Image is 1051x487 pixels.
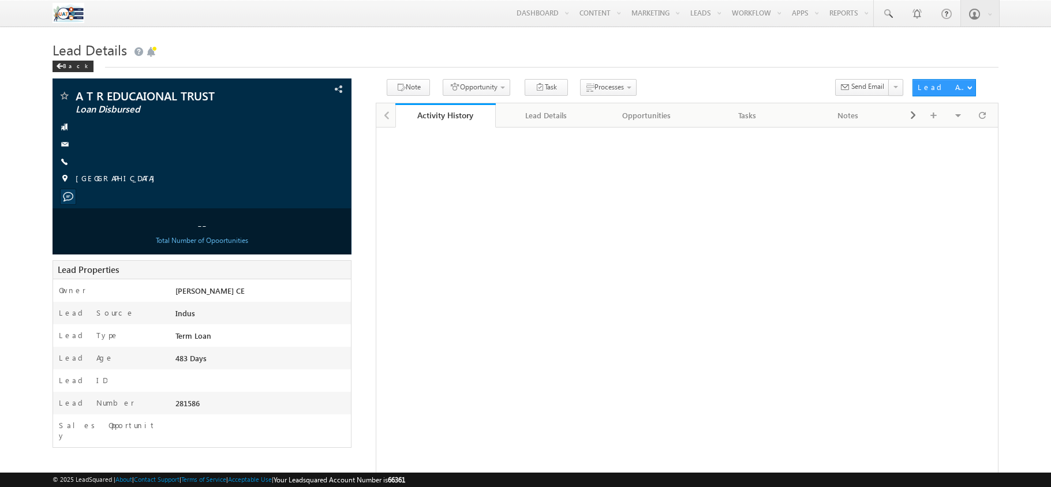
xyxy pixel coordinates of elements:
[580,79,637,96] button: Processes
[76,90,263,102] span: A T R EDUCAIONAL TRUST
[597,103,698,128] a: Opportunities
[76,173,160,185] span: [GEOGRAPHIC_DATA]
[443,79,510,96] button: Opportunity
[706,108,788,122] div: Tasks
[134,475,179,483] a: Contact Support
[594,83,624,91] span: Processes
[505,108,586,122] div: Lead Details
[55,214,348,235] div: --
[59,285,86,295] label: Owner
[525,79,568,96] button: Task
[388,475,405,484] span: 66361
[53,474,405,485] span: © 2025 LeadSquared | | | | |
[173,308,351,324] div: Indus
[53,61,93,72] div: Back
[274,475,405,484] span: Your Leadsquared Account Number is
[76,104,263,115] span: Loan Disbursed
[115,475,132,483] a: About
[851,81,884,92] span: Send Email
[53,40,127,59] span: Lead Details
[496,103,597,128] a: Lead Details
[59,398,134,408] label: Lead Number
[387,79,430,96] button: Note
[807,108,889,122] div: Notes
[181,475,226,483] a: Terms of Service
[835,79,889,96] button: Send Email
[59,375,107,385] label: Lead ID
[55,235,348,246] div: Total Number of Opoortunities
[173,398,351,414] div: 281586
[912,79,976,96] button: Lead Actions
[59,420,161,441] label: Sales Opportunity
[53,3,84,23] img: Custom Logo
[606,108,687,122] div: Opportunities
[404,110,488,121] div: Activity History
[59,330,119,340] label: Lead Type
[460,83,498,91] span: Opportunity
[228,475,272,483] a: Acceptable Use
[918,82,967,92] div: Lead Actions
[58,264,119,275] span: Lead Properties
[798,103,899,128] a: Notes
[173,353,351,369] div: 483 Days
[697,103,798,128] a: Tasks
[59,308,134,318] label: Lead Source
[173,330,351,346] div: Term Loan
[53,60,99,70] a: Back
[395,103,496,128] a: Activity History
[59,353,114,363] label: Lead Age
[175,286,245,295] span: [PERSON_NAME] CE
